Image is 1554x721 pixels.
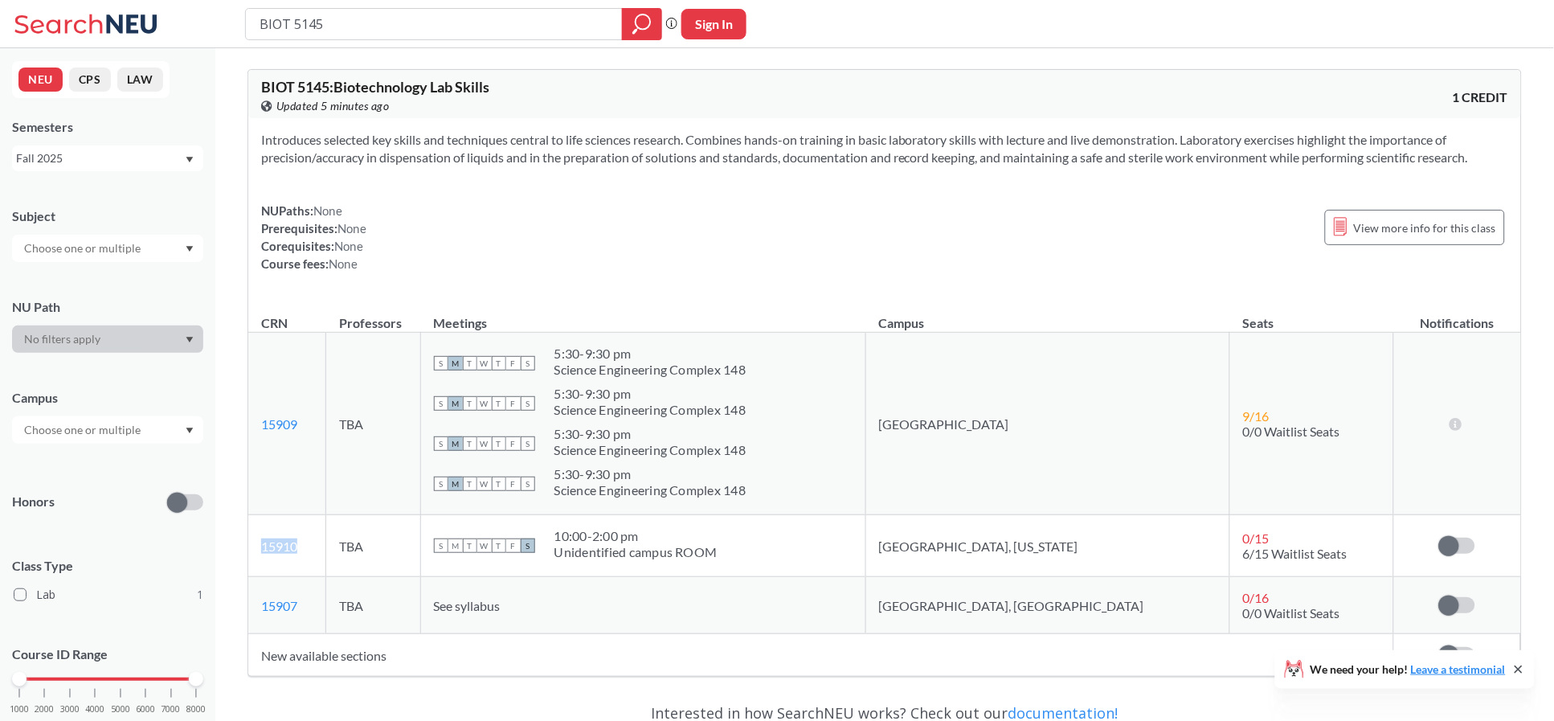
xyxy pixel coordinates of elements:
[85,705,104,714] span: 4000
[434,539,448,553] span: S
[12,235,203,262] div: Dropdown arrow
[1243,605,1340,621] span: 0/0 Waitlist Seats
[865,333,1229,515] td: [GEOGRAPHIC_DATA]
[162,705,181,714] span: 7000
[326,577,420,634] td: TBA
[622,8,662,40] div: magnifying glass
[186,157,194,163] svg: Dropdown arrow
[186,705,206,714] span: 8000
[1354,218,1496,238] span: View more info for this class
[261,598,297,613] a: 15907
[865,515,1229,577] td: [GEOGRAPHIC_DATA], [US_STATE]
[14,584,203,605] label: Lab
[1453,88,1508,106] span: 1 CREDIT
[326,515,420,577] td: TBA
[420,298,865,333] th: Meetings
[326,298,420,333] th: Professors
[12,493,55,511] p: Honors
[463,477,477,491] span: T
[448,477,463,491] span: M
[1393,298,1520,333] th: Notifications
[186,428,194,434] svg: Dropdown arrow
[681,9,746,39] button: Sign In
[434,396,448,411] span: S
[1243,546,1347,561] span: 6/15 Waitlist Seats
[12,118,203,136] div: Semesters
[12,389,203,407] div: Campus
[337,221,366,236] span: None
[60,705,80,714] span: 3000
[554,442,746,458] div: Science Engineering Complex 148
[632,13,652,35] svg: magnifying glass
[477,539,492,553] span: W
[492,539,506,553] span: T
[492,477,506,491] span: T
[463,356,477,371] span: T
[261,314,288,332] div: CRN
[1243,408,1270,424] span: 9 / 16
[334,239,363,253] span: None
[477,477,492,491] span: W
[12,298,203,316] div: NU Path
[197,586,203,604] span: 1
[434,598,501,613] span: See syllabus
[521,477,535,491] span: S
[506,477,521,491] span: F
[12,207,203,225] div: Subject
[16,420,151,440] input: Choose one or multiple
[554,402,746,418] div: Science Engineering Complex 148
[506,356,521,371] span: F
[554,386,746,402] div: 5:30 - 9:30 pm
[492,396,506,411] span: T
[1243,531,1270,546] span: 0 / 15
[12,145,203,171] div: Fall 2025Dropdown arrow
[521,436,535,451] span: S
[554,528,718,544] div: 10:00 - 2:00 pm
[136,705,155,714] span: 6000
[434,477,448,491] span: S
[434,436,448,451] span: S
[261,539,297,554] a: 15910
[35,705,54,714] span: 2000
[463,396,477,411] span: T
[477,356,492,371] span: W
[16,239,151,258] input: Choose one or multiple
[477,396,492,411] span: W
[448,436,463,451] span: M
[434,356,448,371] span: S
[326,333,420,515] td: TBA
[186,246,194,252] svg: Dropdown arrow
[492,356,506,371] span: T
[261,131,1508,166] section: Introduces selected key skills and techniques central to life sciences research. Combines hands-o...
[492,436,506,451] span: T
[16,150,184,167] div: Fall 2025
[521,396,535,411] span: S
[463,539,477,553] span: T
[506,436,521,451] span: F
[463,436,477,451] span: T
[506,539,521,553] span: F
[521,356,535,371] span: S
[261,78,489,96] span: BIOT 5145 : Biotechnology Lab Skills
[329,256,358,271] span: None
[554,466,746,482] div: 5:30 - 9:30 pm
[521,539,535,553] span: S
[554,362,746,378] div: Science Engineering Complex 148
[186,337,194,343] svg: Dropdown arrow
[1243,424,1340,439] span: 0/0 Waitlist Seats
[261,416,297,432] a: 15909
[554,482,746,498] div: Science Engineering Complex 148
[10,705,29,714] span: 1000
[69,68,111,92] button: CPS
[111,705,130,714] span: 5000
[12,557,203,575] span: Class Type
[554,346,746,362] div: 5:30 - 9:30 pm
[117,68,163,92] button: LAW
[12,326,203,353] div: Dropdown arrow
[1411,662,1506,676] a: Leave a testimonial
[865,577,1229,634] td: [GEOGRAPHIC_DATA], [GEOGRAPHIC_DATA]
[248,634,1393,677] td: New available sections
[477,436,492,451] span: W
[554,544,718,560] div: Unidentified campus ROOM
[313,203,342,218] span: None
